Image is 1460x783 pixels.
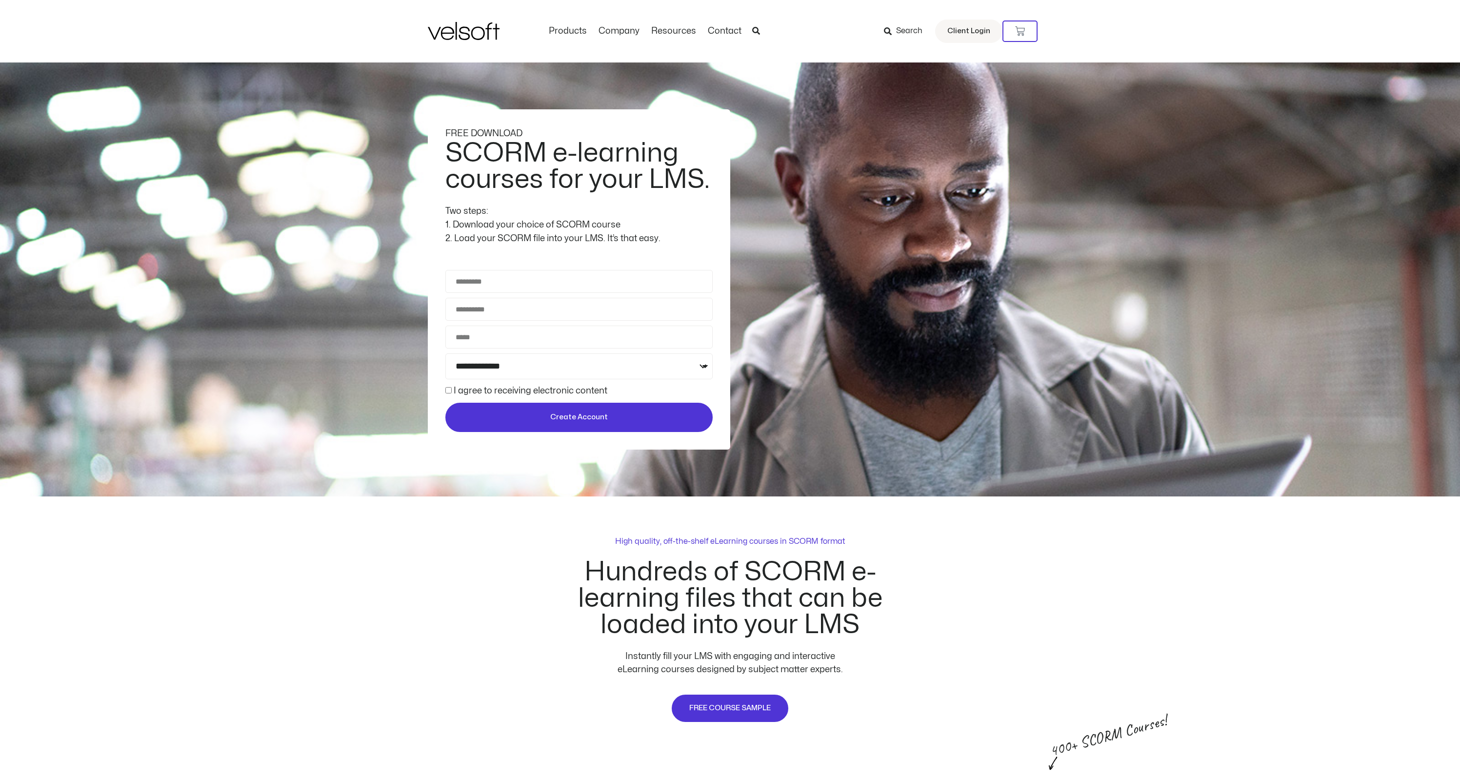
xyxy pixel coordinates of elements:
[445,232,713,246] div: 2. Load your SCORM file into your LMS. It’s that easy.
[445,127,713,141] div: FREE DOWNLOAD
[605,650,855,676] p: Instantly fill your LMS with engaging and interactive eLearning courses designed by subject matte...
[454,387,607,395] label: I agree to receiving electronic content
[645,26,702,37] a: ResourcesMenu Toggle
[702,26,747,37] a: ContactMenu Toggle
[689,702,771,714] span: FREE COURSE SAMPLE
[445,140,710,193] h2: SCORM e-learning courses for your LMS.
[947,25,990,38] span: Client Login
[428,22,500,40] img: Velsoft Training Materials
[615,536,845,547] p: High quality, off-the-shelf eLearning courses in SCORM format
[543,26,593,37] a: ProductsMenu Toggle
[896,25,922,38] span: Search
[1048,722,1132,759] p: 400+ SCORM Courses!
[884,23,929,40] a: Search
[543,26,747,37] nav: Menu
[445,403,713,432] button: Create Account
[550,412,608,423] span: Create Account
[534,559,926,638] h2: Hundreds of SCORM e-learning files that can be loaded into your LMS
[935,20,1002,43] a: Client Login
[671,694,789,723] a: FREE COURSE SAMPLE
[445,218,713,232] div: 1. Download your choice of SCORM course
[593,26,645,37] a: CompanyMenu Toggle
[445,205,713,218] div: Two steps:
